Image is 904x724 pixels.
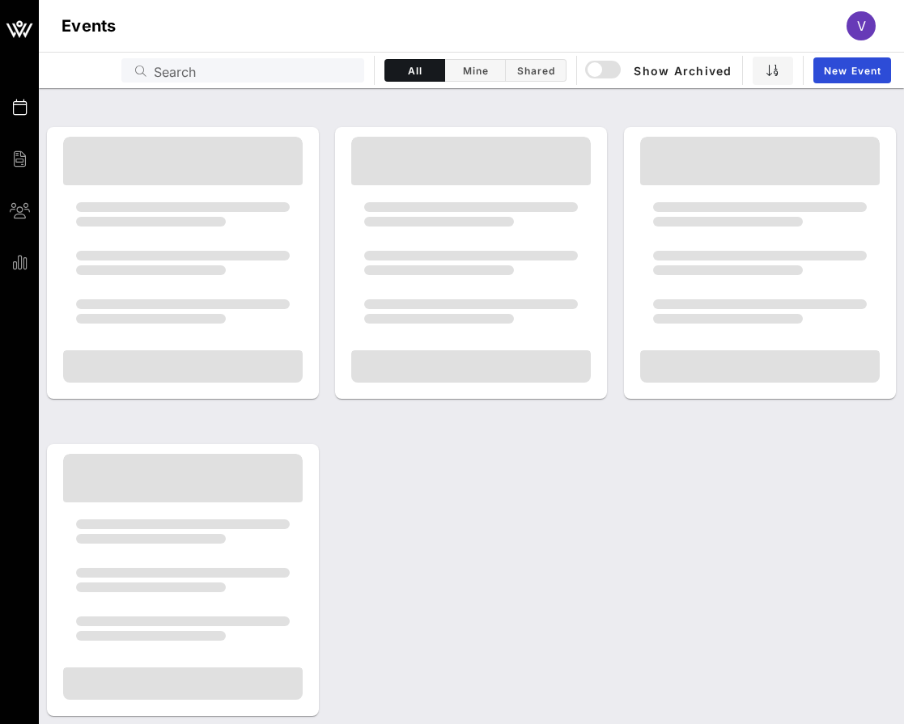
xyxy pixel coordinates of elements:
span: New Event [823,65,881,77]
button: Mine [445,59,506,82]
button: All [384,59,445,82]
div: V [847,11,876,40]
span: Show Archived [588,61,732,80]
button: Shared [506,59,567,82]
a: New Event [813,57,891,83]
button: Show Archived [587,56,732,85]
h1: Events [62,13,117,39]
span: Mine [455,65,495,77]
span: V [857,18,866,34]
span: All [395,65,435,77]
span: Shared [516,65,556,77]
